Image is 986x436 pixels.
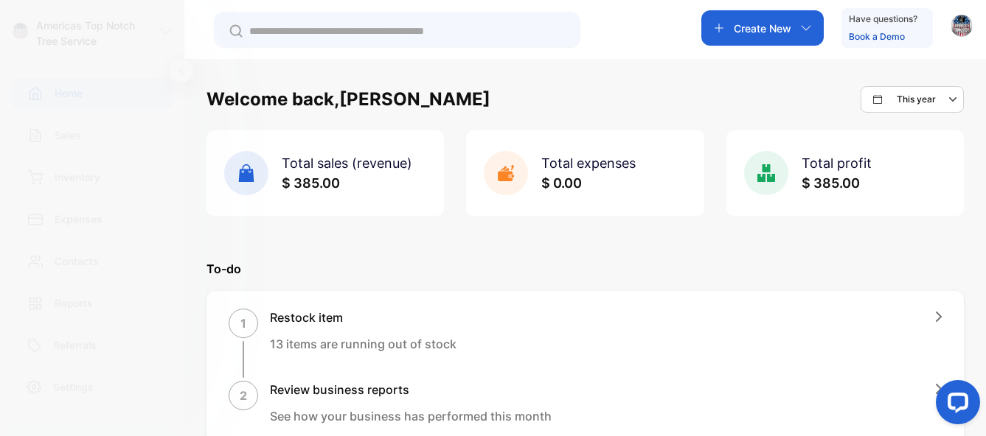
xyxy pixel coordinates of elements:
span: Total sales (revenue) [282,155,412,171]
h1: Review business reports [270,381,552,398]
p: Expenses [55,211,103,227]
h1: Restock item [270,309,456,326]
span: $ 385.00 [802,175,860,191]
button: This year [861,86,964,113]
p: This year [897,93,936,106]
p: See how your business has performed this month [270,407,552,425]
span: $ 385.00 [282,175,340,191]
p: 1 [240,314,246,332]
iframe: LiveChat chat widget [924,374,986,436]
h1: Welcome back, [PERSON_NAME] [206,86,490,113]
p: Sales [55,127,81,143]
p: Contacts [55,253,99,269]
p: Referrals [53,337,97,353]
p: Have questions? [849,12,917,27]
img: logo [12,23,29,40]
p: To-do [206,260,964,278]
p: Reports [55,295,93,311]
img: avatar [951,15,973,37]
p: 13 items are running out of stock [270,335,456,353]
a: Book a Demo [849,31,905,42]
p: Settings [53,379,94,395]
button: avatar [951,10,973,46]
p: Inventory [55,169,100,185]
p: Americas Top Notch Tree Service [36,18,158,49]
span: Total expenses [541,155,636,171]
p: Home [55,85,83,101]
p: 2 [240,387,247,404]
button: Create New [701,10,824,46]
p: Create New [734,21,791,36]
span: $ 0.00 [541,175,582,191]
span: Total profit [802,155,872,171]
